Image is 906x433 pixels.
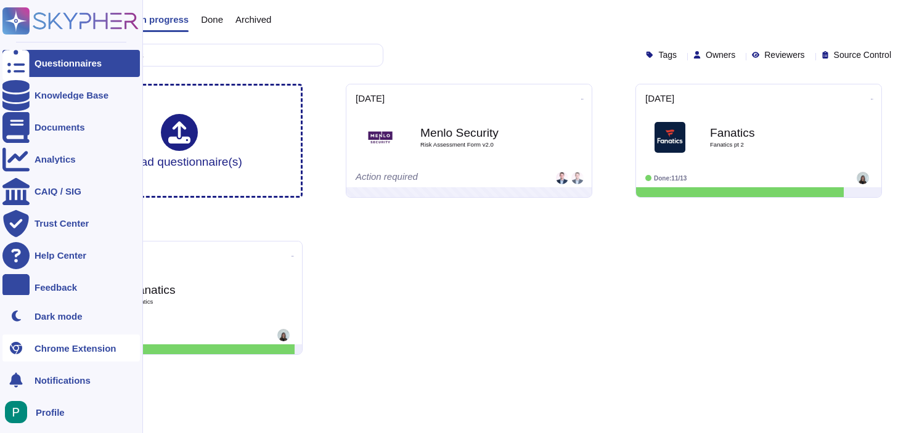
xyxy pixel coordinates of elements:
[35,59,102,68] div: Questionnaires
[571,172,584,184] img: user
[2,178,140,205] a: CAIQ / SIG
[655,122,685,153] img: Logo
[356,94,385,103] span: [DATE]
[764,51,804,59] span: Reviewers
[35,123,85,132] div: Documents
[2,242,140,269] a: Help Center
[277,329,290,341] img: user
[35,155,76,164] div: Analytics
[420,142,544,148] span: Risk Assessment Form v2.0
[2,210,140,237] a: Trust Center
[2,274,140,301] a: Feedback
[710,127,833,139] b: Fanatics
[131,299,254,305] span: Fanatics
[235,15,271,24] span: Archived
[834,51,891,59] span: Source Control
[2,334,140,362] a: Chrome Extension
[116,114,242,168] div: Upload questionnaire(s)
[658,51,677,59] span: Tags
[131,284,254,296] b: Fanatics
[5,401,27,423] img: user
[49,44,383,66] input: Search by keywords
[36,408,65,417] span: Profile
[201,15,223,24] span: Done
[2,82,140,109] a: Knowledge Base
[710,142,833,148] span: Fanatics pt 2
[706,51,735,59] span: Owners
[35,376,91,385] span: Notifications
[365,122,396,153] img: Logo
[35,283,77,292] div: Feedback
[420,127,544,139] b: Menlo Security
[654,175,687,182] span: Done: 11/13
[356,172,507,184] div: Action required
[35,91,108,100] div: Knowledge Base
[35,251,86,260] div: Help Center
[2,146,140,173] a: Analytics
[35,312,83,321] div: Dark mode
[35,187,81,196] div: CAIQ / SIG
[857,172,869,184] img: user
[35,344,116,353] div: Chrome Extension
[2,114,140,141] a: Documents
[2,50,140,77] a: Questionnaires
[645,94,674,103] span: [DATE]
[556,172,568,184] img: user
[35,219,89,228] div: Trust Center
[2,399,36,426] button: user
[138,15,189,24] span: In progress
